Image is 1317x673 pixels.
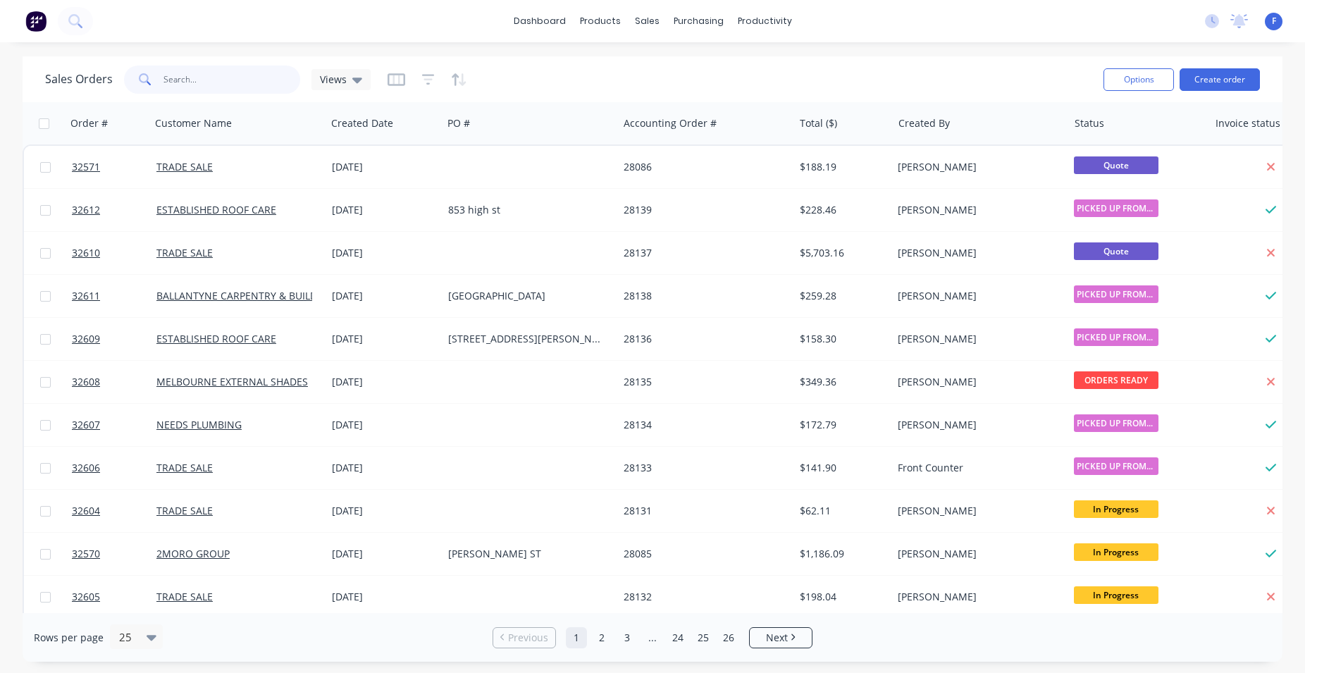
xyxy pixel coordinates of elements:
div: 28135 [624,375,780,389]
div: $349.36 [800,375,882,389]
div: [PERSON_NAME] [898,547,1054,561]
div: 28086 [624,160,780,174]
div: [PERSON_NAME] [898,332,1054,346]
div: [DATE] [332,504,437,518]
div: 28132 [624,590,780,604]
span: Quote [1074,156,1158,174]
div: [PERSON_NAME] [898,375,1054,389]
div: [DATE] [332,375,437,389]
div: Front Counter [898,461,1054,475]
div: Accounting Order # [624,116,717,130]
a: TRADE SALE [156,461,213,474]
div: 28138 [624,289,780,303]
div: 28134 [624,418,780,432]
a: dashboard [507,11,573,32]
a: 32607 [72,404,156,446]
span: PICKED UP FROM ... [1074,199,1158,217]
div: $198.04 [800,590,882,604]
span: 32612 [72,203,100,217]
a: Page 1 is your current page [566,627,587,648]
a: MELBOURNE EXTERNAL SHADES [156,375,308,388]
div: [PERSON_NAME] [898,160,1054,174]
div: Status [1075,116,1104,130]
span: In Progress [1074,543,1158,561]
span: 32608 [72,375,100,389]
div: [DATE] [332,332,437,346]
span: Previous [508,631,548,645]
a: TRADE SALE [156,246,213,259]
div: $228.46 [800,203,882,217]
span: 32611 [72,289,100,303]
a: ESTABLISHED ROOF CARE [156,332,276,345]
a: TRADE SALE [156,504,213,517]
a: Previous page [493,631,555,645]
div: $172.79 [800,418,882,432]
div: Invoice status [1216,116,1280,130]
div: [PERSON_NAME] [898,246,1054,260]
span: 32609 [72,332,100,346]
ul: Pagination [487,627,818,648]
a: 32612 [72,189,156,231]
span: PICKED UP FROM ... [1074,328,1158,346]
span: 32606 [72,461,100,475]
div: [PERSON_NAME] [898,418,1054,432]
a: ESTABLISHED ROOF CARE [156,203,276,216]
input: Search... [163,66,301,94]
div: [GEOGRAPHIC_DATA] [448,289,605,303]
button: Create order [1180,68,1260,91]
div: Created By [898,116,950,130]
a: 2MORO GROUP [156,547,230,560]
div: [STREET_ADDRESS][PERSON_NAME] [448,332,605,346]
a: 32606 [72,447,156,489]
span: In Progress [1074,500,1158,518]
div: [DATE] [332,590,437,604]
div: [PERSON_NAME] [898,289,1054,303]
div: $62.11 [800,504,882,518]
a: Next page [750,631,812,645]
div: [PERSON_NAME] [898,590,1054,604]
a: TRADE SALE [156,160,213,173]
div: [DATE] [332,246,437,260]
a: 32611 [72,275,156,317]
a: TRADE SALE [156,590,213,603]
div: $141.90 [800,461,882,475]
div: $259.28 [800,289,882,303]
div: 28137 [624,246,780,260]
a: BALLANTYNE CARPENTRY & BUILDING [156,289,335,302]
div: 28139 [624,203,780,217]
div: $1,186.09 [800,547,882,561]
button: Options [1103,68,1174,91]
span: 32604 [72,504,100,518]
div: Total ($) [800,116,837,130]
div: PO # [447,116,470,130]
div: [DATE] [332,160,437,174]
div: 28136 [624,332,780,346]
span: PICKED UP FROM ... [1074,414,1158,432]
span: F [1272,15,1276,27]
span: In Progress [1074,586,1158,604]
span: Rows per page [34,631,104,645]
a: Page 25 [693,627,714,648]
div: productivity [731,11,799,32]
a: 32610 [72,232,156,274]
span: PICKED UP FROM ... [1074,457,1158,475]
div: [PERSON_NAME] ST [448,547,605,561]
div: [DATE] [332,418,437,432]
div: [DATE] [332,203,437,217]
div: 28131 [624,504,780,518]
span: Next [766,631,788,645]
a: 32571 [72,146,156,188]
a: 32605 [72,576,156,618]
a: NEEDS PLUMBING [156,418,242,431]
div: 28133 [624,461,780,475]
span: 32570 [72,547,100,561]
a: Jump forward [642,627,663,648]
a: Page 26 [718,627,739,648]
div: [DATE] [332,547,437,561]
span: 32607 [72,418,100,432]
div: $5,703.16 [800,246,882,260]
div: purchasing [667,11,731,32]
span: PICKED UP FROM ... [1074,285,1158,303]
span: 32571 [72,160,100,174]
a: Page 3 [617,627,638,648]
